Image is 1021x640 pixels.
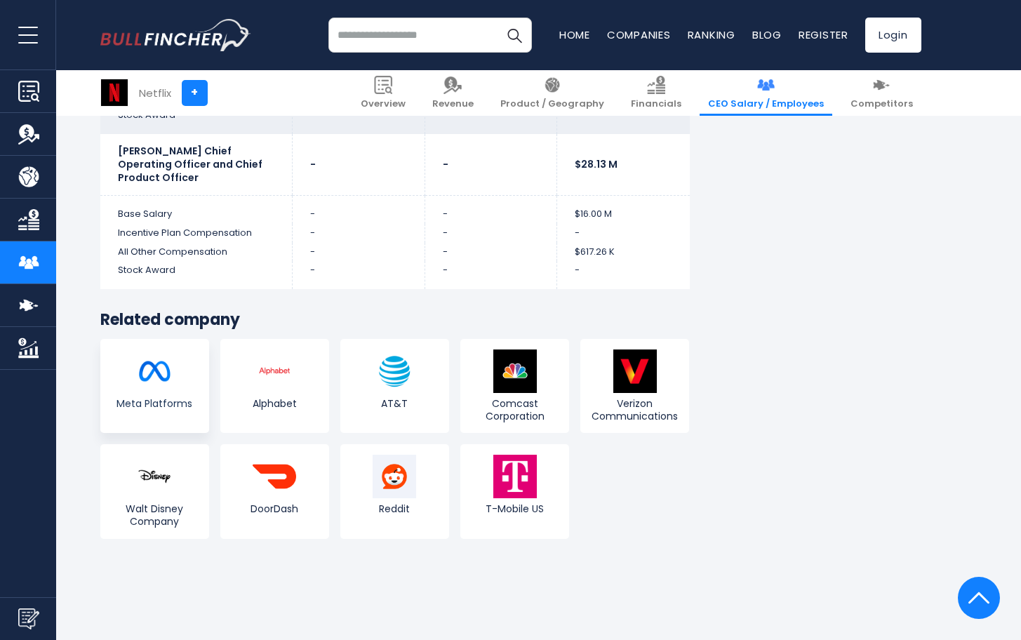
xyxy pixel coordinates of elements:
td: - [557,106,690,134]
td: Stock Award [100,261,293,289]
img: TMUS logo [493,455,537,498]
img: RDDT logo [373,455,416,498]
a: Go to homepage [100,19,251,51]
td: - [425,224,557,243]
img: META logo [133,349,176,393]
td: - [293,195,425,223]
a: Home [559,27,590,42]
b: - [443,157,448,171]
td: - [425,195,557,223]
img: GOOGL logo [253,349,296,393]
b: [PERSON_NAME] Chief Operating Officer and Chief Product Officer [118,144,262,185]
td: Base Salary [100,195,293,223]
img: DASH logo [253,455,296,498]
a: Competitors [842,70,921,116]
td: $617.26 K [557,243,690,262]
span: Walt Disney Company [104,502,206,528]
span: Financials [631,98,681,110]
td: - [425,261,557,289]
td: - [557,261,690,289]
span: T-Mobile US [464,502,566,515]
td: - [293,224,425,243]
td: - [293,243,425,262]
img: bullfincher logo [100,19,251,51]
img: DIS logo [133,455,176,498]
td: - [293,106,425,134]
a: Login [865,18,921,53]
a: Comcast Corporation [460,339,569,433]
td: Incentive Plan Compensation [100,224,293,243]
a: + [182,80,208,106]
td: Stock Award [100,106,293,134]
a: Register [799,27,848,42]
a: Revenue [424,70,482,116]
img: T logo [373,349,416,393]
b: $28.13 M [575,157,618,171]
span: CEO Salary / Employees [708,98,824,110]
a: Financials [622,70,690,116]
span: Competitors [850,98,913,110]
span: Meta Platforms [104,397,206,410]
a: Reddit [340,444,449,538]
a: Meta Platforms [100,339,209,433]
span: Revenue [432,98,474,110]
img: VZ logo [613,349,657,393]
span: Reddit [344,502,446,515]
img: CMCSA logo [493,349,537,393]
a: DoorDash [220,444,329,538]
a: T-Mobile US [460,444,569,538]
span: Comcast Corporation [464,397,566,422]
a: Blog [752,27,782,42]
td: All Other Compensation [100,243,293,262]
b: - [310,157,316,171]
td: - [557,224,690,243]
a: Ranking [688,27,735,42]
td: $16.00 M [557,195,690,223]
span: Alphabet [224,397,326,410]
td: - [425,243,557,262]
a: CEO Salary / Employees [700,70,832,116]
div: Netflix [139,85,171,101]
a: Alphabet [220,339,329,433]
a: AT&T [340,339,449,433]
span: Product / Geography [500,98,604,110]
a: Walt Disney Company [100,444,209,538]
span: DoorDash [224,502,326,515]
span: AT&T [344,397,446,410]
td: - [293,261,425,289]
a: Overview [352,70,414,116]
img: NFLX logo [101,79,128,106]
button: Search [497,18,532,53]
span: Verizon Communications [584,397,686,422]
h3: Related company [100,310,690,331]
a: Product / Geography [492,70,613,116]
a: Verizon Communications [580,339,689,433]
td: - [425,106,557,134]
a: Companies [607,27,671,42]
span: Overview [361,98,406,110]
